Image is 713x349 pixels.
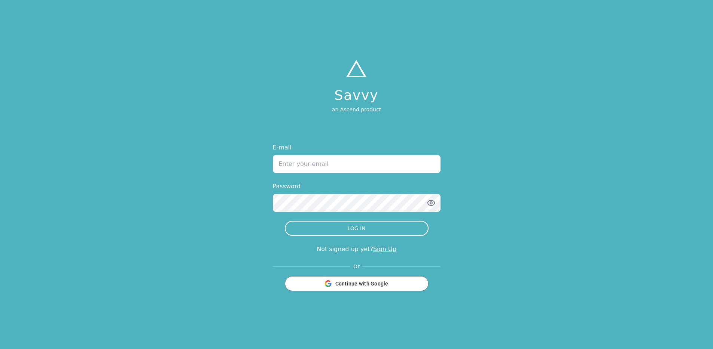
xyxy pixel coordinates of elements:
[285,276,429,291] button: Continue with Google
[273,155,441,173] input: Enter your email
[332,88,381,103] h1: Savvy
[317,245,373,253] span: Not signed up yet?
[350,263,363,270] span: Or
[332,106,381,113] p: an Ascend product
[335,280,389,287] span: Continue with Google
[373,245,396,253] a: Sign Up
[273,143,441,152] label: E-mail
[285,221,429,236] button: LOG IN
[273,182,441,191] label: Password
